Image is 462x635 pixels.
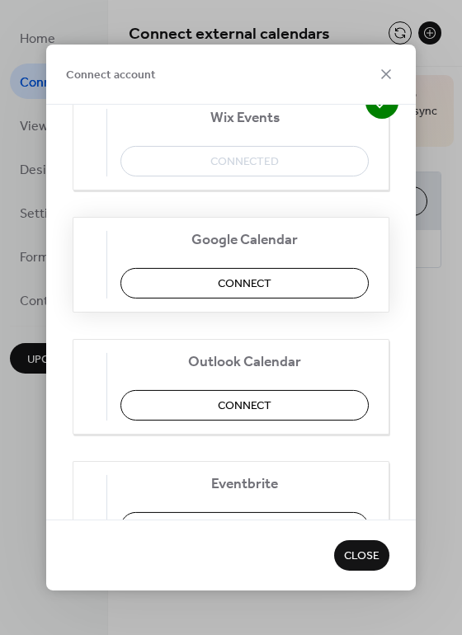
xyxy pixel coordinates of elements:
button: Connect [120,390,369,421]
button: Close [334,540,389,571]
span: Connect account [66,67,156,84]
span: Outlook Calendar [120,354,369,371]
span: Wix Events [120,110,369,127]
span: Close [344,548,379,566]
span: Google Calendar [120,232,369,249]
button: Connect [120,268,369,299]
span: Eventbrite [120,476,369,493]
span: Connect [218,275,271,293]
span: Connect [218,397,271,415]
